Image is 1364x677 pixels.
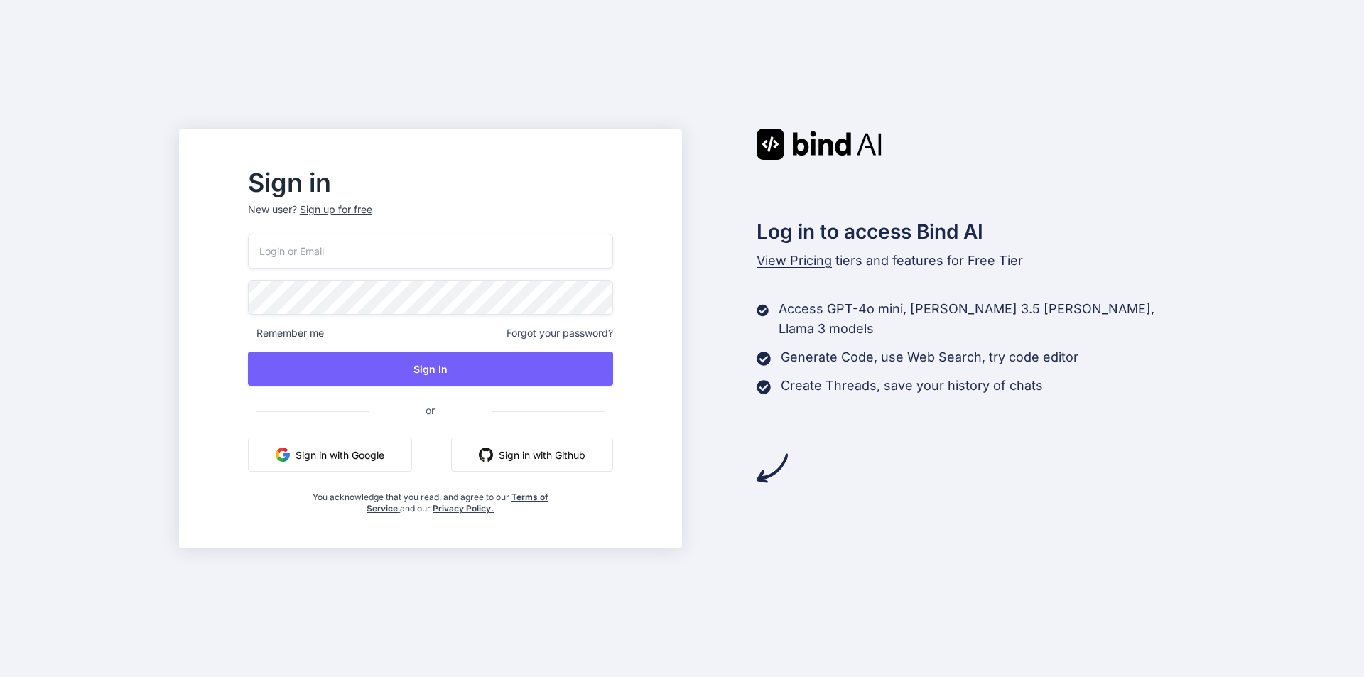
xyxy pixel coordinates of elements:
p: New user? [248,202,613,234]
div: You acknowledge that you read, and agree to our and our [308,483,552,514]
input: Login or Email [248,234,613,269]
h2: Log in to access Bind AI [757,217,1186,247]
img: github [479,448,493,462]
span: Forgot your password? [507,326,613,340]
img: Bind AI logo [757,129,882,160]
p: Access GPT-4o mini, [PERSON_NAME] 3.5 [PERSON_NAME], Llama 3 models [779,299,1185,339]
img: google [276,448,290,462]
button: Sign In [248,352,613,386]
div: Sign up for free [300,202,372,217]
a: Terms of Service [367,492,548,514]
span: or [369,393,492,428]
button: Sign in with Google [248,438,412,472]
span: Remember me [248,326,324,340]
span: View Pricing [757,253,832,268]
button: Sign in with Github [451,438,613,472]
p: Create Threads, save your history of chats [781,376,1043,396]
img: arrow [757,453,788,484]
p: tiers and features for Free Tier [757,251,1186,271]
p: Generate Code, use Web Search, try code editor [781,347,1078,367]
h2: Sign in [248,171,613,194]
a: Privacy Policy. [433,503,494,514]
